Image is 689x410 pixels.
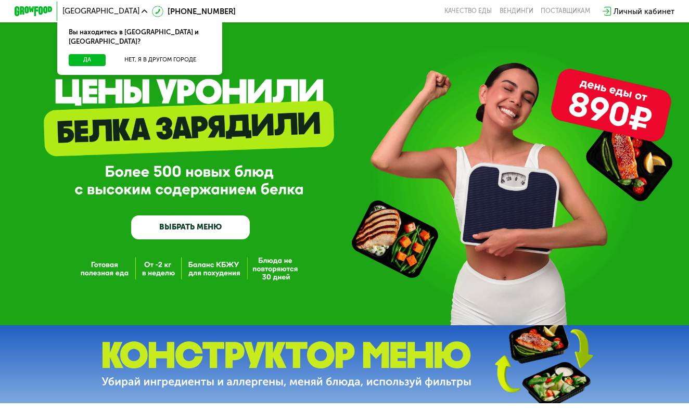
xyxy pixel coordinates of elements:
div: поставщикам [541,7,590,15]
span: [GEOGRAPHIC_DATA] [62,7,139,15]
button: Да [69,54,106,66]
a: Качество еды [444,7,492,15]
a: ВЫБРАТЬ МЕНЮ [131,215,250,239]
button: Нет, я в другом городе [110,54,211,66]
div: Личный кабинет [614,6,674,17]
a: Вендинги [500,7,533,15]
a: [PHONE_NUMBER] [152,6,235,17]
div: Вы находитесь в [GEOGRAPHIC_DATA] и [GEOGRAPHIC_DATA]? [57,20,222,54]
